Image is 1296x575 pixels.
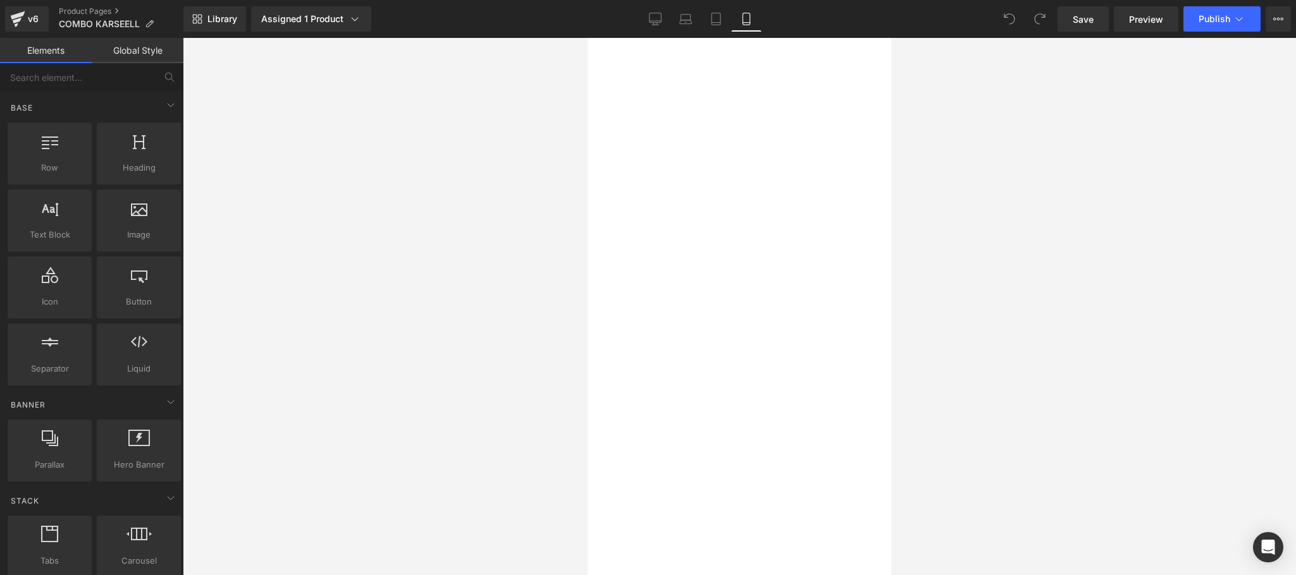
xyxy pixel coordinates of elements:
span: Button [101,295,177,308]
span: Icon [11,295,88,308]
span: Carousel [101,554,177,567]
span: Liquid [101,362,177,375]
span: Row [11,161,88,174]
a: v6 [5,6,49,32]
a: New Library [183,6,246,32]
a: Laptop [670,6,701,32]
span: Save [1073,13,1094,26]
div: Open Intercom Messenger [1253,532,1283,562]
span: Tabs [11,554,88,567]
a: Preview [1114,6,1178,32]
span: Base [9,102,34,114]
a: Product Pages [59,6,183,16]
span: Hero Banner [101,458,177,471]
div: Assigned 1 Product [261,13,361,25]
a: Mobile [731,6,762,32]
span: Parallax [11,458,88,471]
button: Redo [1027,6,1052,32]
a: Tablet [701,6,731,32]
span: Text Block [11,228,88,241]
span: Publish [1199,14,1230,24]
button: Publish [1183,6,1261,32]
span: Banner [9,399,47,411]
span: COMBO KARSEELL [59,19,140,29]
button: Undo [997,6,1022,32]
a: Global Style [92,38,183,63]
span: Separator [11,362,88,375]
span: Preview [1129,13,1163,26]
span: Image [101,228,177,241]
span: Heading [101,161,177,174]
button: More [1266,6,1291,32]
div: v6 [25,11,41,27]
span: Stack [9,495,40,507]
a: Desktop [640,6,670,32]
span: Library [207,13,237,25]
